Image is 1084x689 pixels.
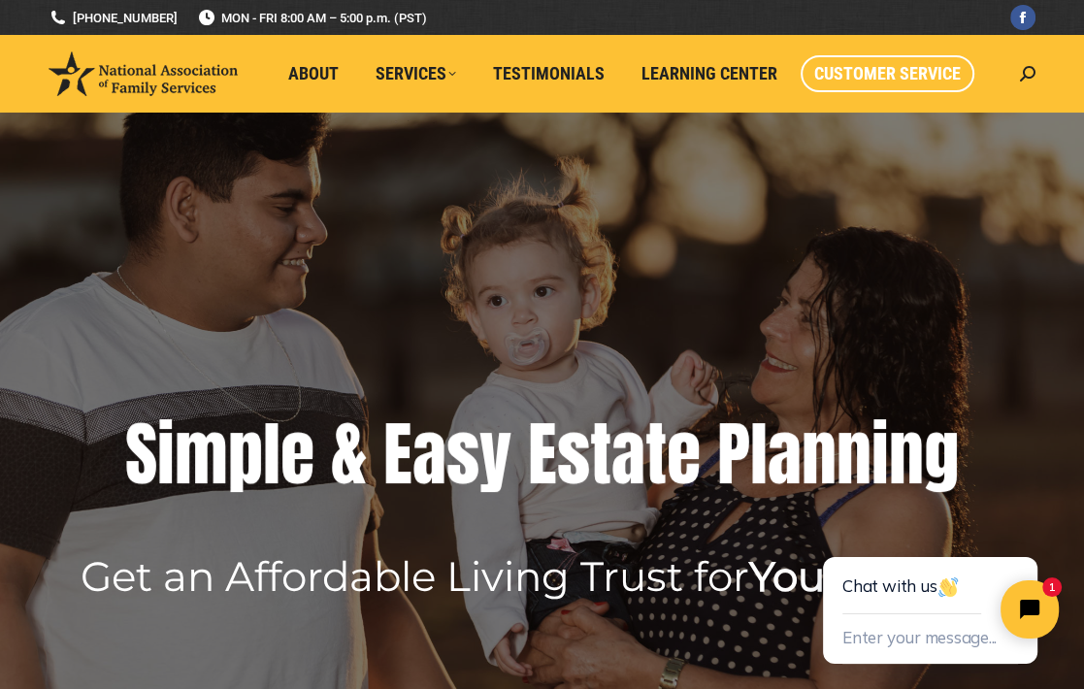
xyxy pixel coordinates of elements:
[889,415,924,493] div: n
[125,415,157,493] div: S
[493,63,605,84] span: Testimonials
[197,9,427,27] span: MON - FRI 8:00 AM – 5:00 p.m. (PST)
[924,415,959,493] div: g
[667,415,701,493] div: e
[157,415,175,493] div: i
[837,415,871,493] div: n
[802,415,837,493] div: n
[376,63,456,84] span: Services
[611,415,645,493] div: a
[590,415,611,493] div: t
[628,55,791,92] a: Learning Center
[331,415,367,493] div: &
[801,55,974,92] a: Customer Service
[641,63,777,84] span: Learning Center
[280,415,314,493] div: e
[412,415,446,493] div: a
[81,559,989,594] rs-layer: Get an Affordable Living Trust for
[1010,5,1035,30] a: Facebook page opens in new window
[383,415,412,493] div: E
[814,63,961,84] span: Customer Service
[528,415,557,493] div: E
[871,415,889,493] div: i
[263,415,280,493] div: l
[275,55,352,92] a: About
[557,415,590,493] div: s
[175,415,228,493] div: m
[49,9,178,27] a: [PHONE_NUMBER]
[446,415,479,493] div: s
[645,415,667,493] div: t
[750,415,768,493] div: l
[228,415,263,493] div: p
[479,55,618,92] a: Testimonials
[779,495,1084,689] iframe: Tidio Chat
[288,63,339,84] span: About
[768,415,802,493] div: a
[717,415,750,493] div: P
[479,415,511,493] div: y
[749,551,989,602] b: Your Family
[49,51,238,96] img: National Association of Family Services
